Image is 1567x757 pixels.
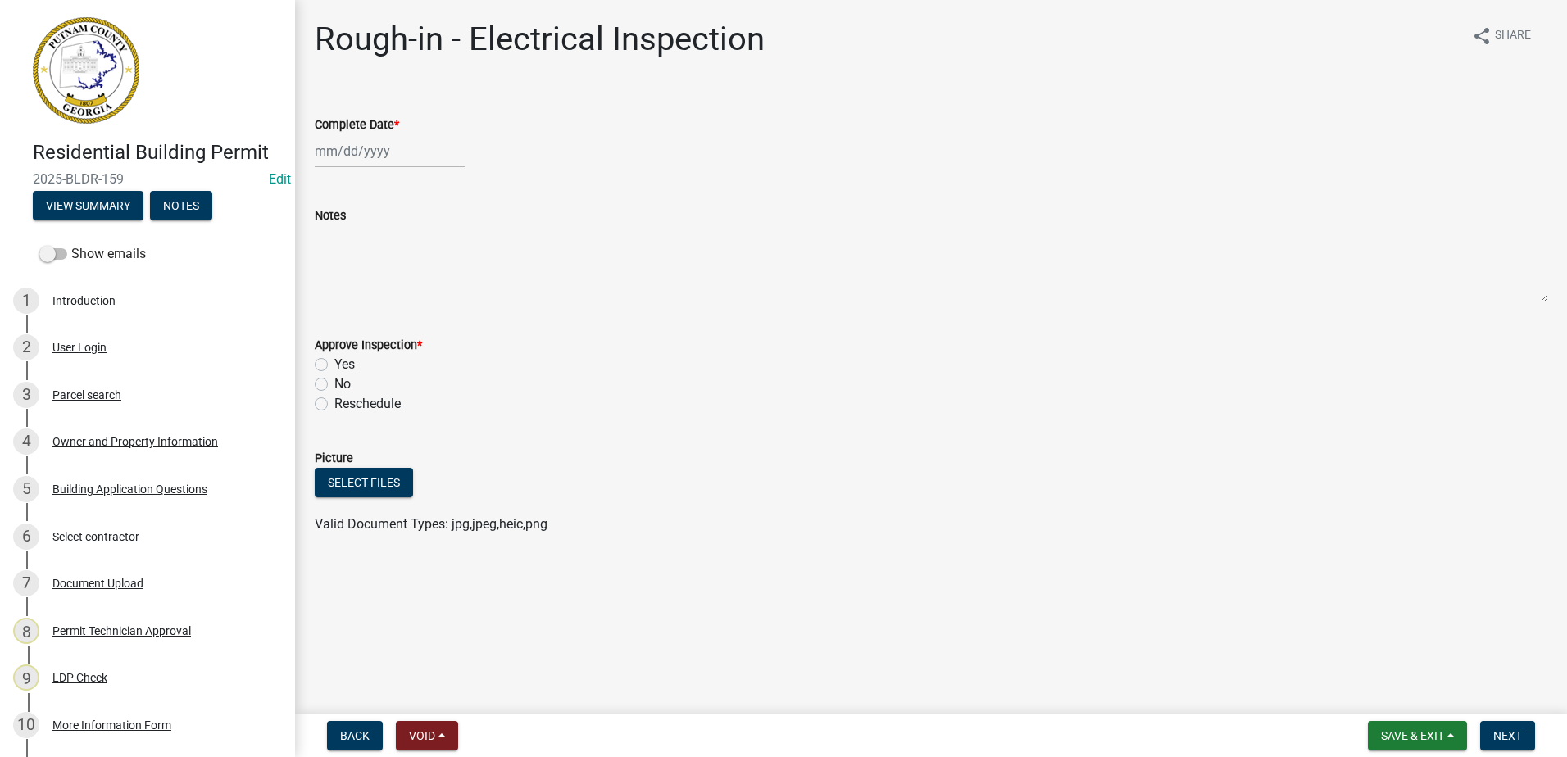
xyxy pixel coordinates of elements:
[269,171,291,187] a: Edit
[334,374,351,394] label: No
[33,200,143,213] wm-modal-confirm: Summary
[340,729,370,742] span: Back
[33,171,262,187] span: 2025-BLDR-159
[13,664,39,691] div: 9
[52,625,191,637] div: Permit Technician Approval
[334,394,401,414] label: Reschedule
[13,476,39,502] div: 5
[150,191,212,220] button: Notes
[13,712,39,738] div: 10
[150,200,212,213] wm-modal-confirm: Notes
[315,120,399,131] label: Complete Date
[13,382,39,408] div: 3
[1493,729,1522,742] span: Next
[13,288,39,314] div: 1
[13,618,39,644] div: 8
[13,570,39,596] div: 7
[52,719,171,731] div: More Information Form
[315,516,547,532] span: Valid Document Types: jpg,jpeg,heic,png
[1381,729,1444,742] span: Save & Exit
[1459,20,1544,52] button: shareShare
[13,524,39,550] div: 6
[315,211,346,222] label: Notes
[409,729,435,742] span: Void
[33,17,139,124] img: Putnam County, Georgia
[1472,26,1492,46] i: share
[327,721,383,750] button: Back
[52,342,107,353] div: User Login
[39,244,146,264] label: Show emails
[315,468,413,497] button: Select files
[52,295,116,306] div: Introduction
[334,355,355,374] label: Yes
[52,672,107,683] div: LDP Check
[52,483,207,495] div: Building Application Questions
[315,453,353,465] label: Picture
[1480,721,1535,750] button: Next
[52,436,218,447] div: Owner and Property Information
[396,721,458,750] button: Void
[315,340,422,351] label: Approve Inspection
[269,171,291,187] wm-modal-confirm: Edit Application Number
[33,141,282,165] h4: Residential Building Permit
[52,389,121,401] div: Parcel search
[1368,721,1467,750] button: Save & Exit
[315,134,465,168] input: mm/dd/yyyy
[52,578,143,589] div: Document Upload
[315,20,765,59] h1: Rough-in - Electrical Inspection
[1495,26,1531,46] span: Share
[13,334,39,360] div: 2
[52,531,139,542] div: Select contractor
[33,191,143,220] button: View Summary
[13,428,39,455] div: 4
